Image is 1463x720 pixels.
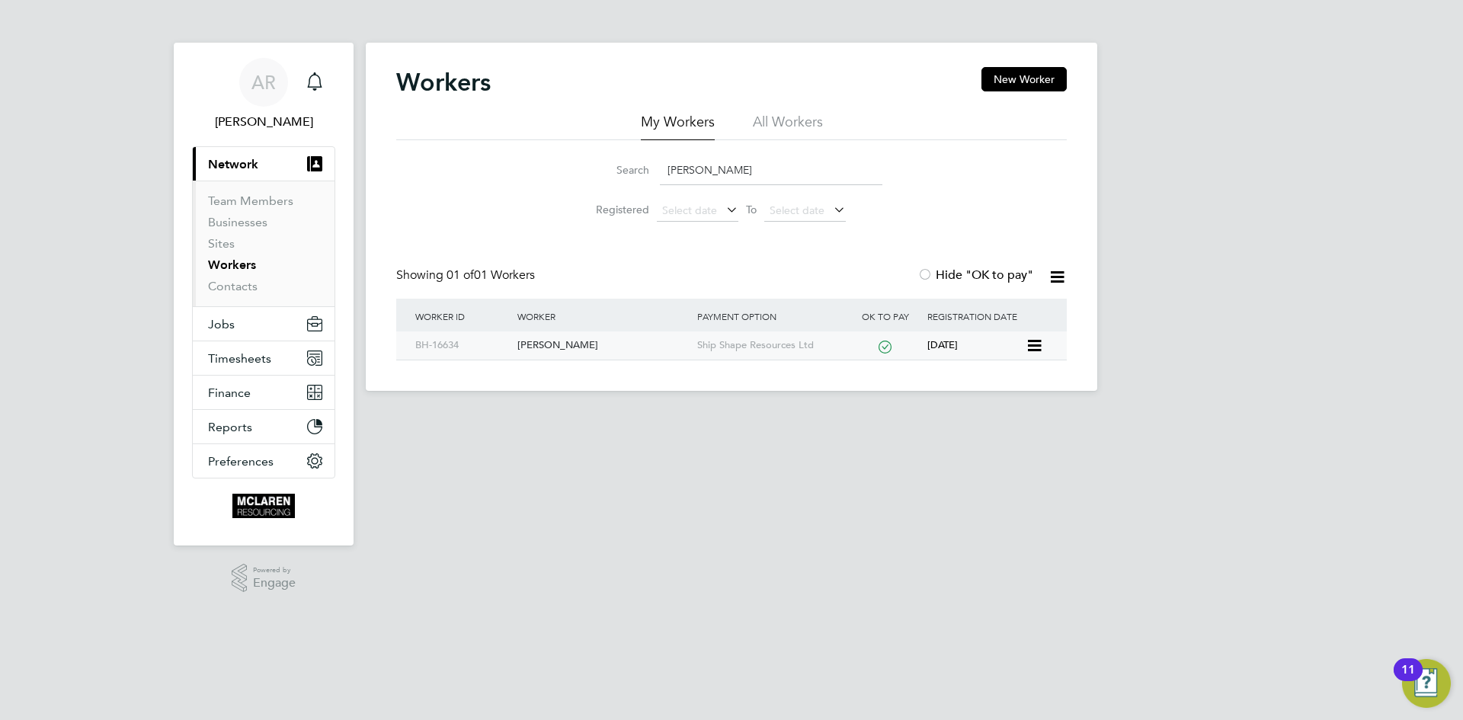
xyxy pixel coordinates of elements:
[192,58,335,131] a: AR[PERSON_NAME]
[193,410,335,443] button: Reports
[660,155,882,185] input: Name, email or phone number
[193,376,335,409] button: Finance
[917,267,1033,283] label: Hide "OK to pay"
[1402,659,1451,708] button: Open Resource Center, 11 new notifications
[251,72,276,92] span: AR
[232,494,294,518] img: mclaren-logo-retina.png
[193,181,335,306] div: Network
[662,203,717,217] span: Select date
[1401,670,1415,690] div: 11
[741,200,761,219] span: To
[193,444,335,478] button: Preferences
[927,338,958,351] span: [DATE]
[208,236,235,251] a: Sites
[396,267,538,283] div: Showing
[411,331,1026,344] a: BH-16634[PERSON_NAME]Ship Shape Resources Ltd[DATE]
[770,203,824,217] span: Select date
[192,113,335,131] span: Arek Roziewicz
[641,113,715,140] li: My Workers
[693,299,847,334] div: Payment Option
[447,267,474,283] span: 01 of
[253,564,296,577] span: Powered by
[981,67,1067,91] button: New Worker
[396,67,491,98] h2: Workers
[193,307,335,341] button: Jobs
[581,163,649,177] label: Search
[753,113,823,140] li: All Workers
[208,194,293,208] a: Team Members
[411,331,514,360] div: BH-16634
[192,494,335,518] a: Go to home page
[208,157,258,171] span: Network
[208,420,252,434] span: Reports
[208,351,271,366] span: Timesheets
[208,215,267,229] a: Businesses
[514,331,693,360] div: [PERSON_NAME]
[208,386,251,400] span: Finance
[847,299,924,334] div: OK to pay
[447,267,535,283] span: 01 Workers
[193,147,335,181] button: Network
[208,454,274,469] span: Preferences
[232,564,296,593] a: Powered byEngage
[193,341,335,375] button: Timesheets
[208,258,256,272] a: Workers
[924,299,1052,334] div: Registration Date
[581,203,649,216] label: Registered
[208,279,258,293] a: Contacts
[208,317,235,331] span: Jobs
[253,577,296,590] span: Engage
[693,331,847,360] div: Ship Shape Resources Ltd
[411,299,514,334] div: Worker ID
[174,43,354,546] nav: Main navigation
[514,299,693,334] div: Worker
